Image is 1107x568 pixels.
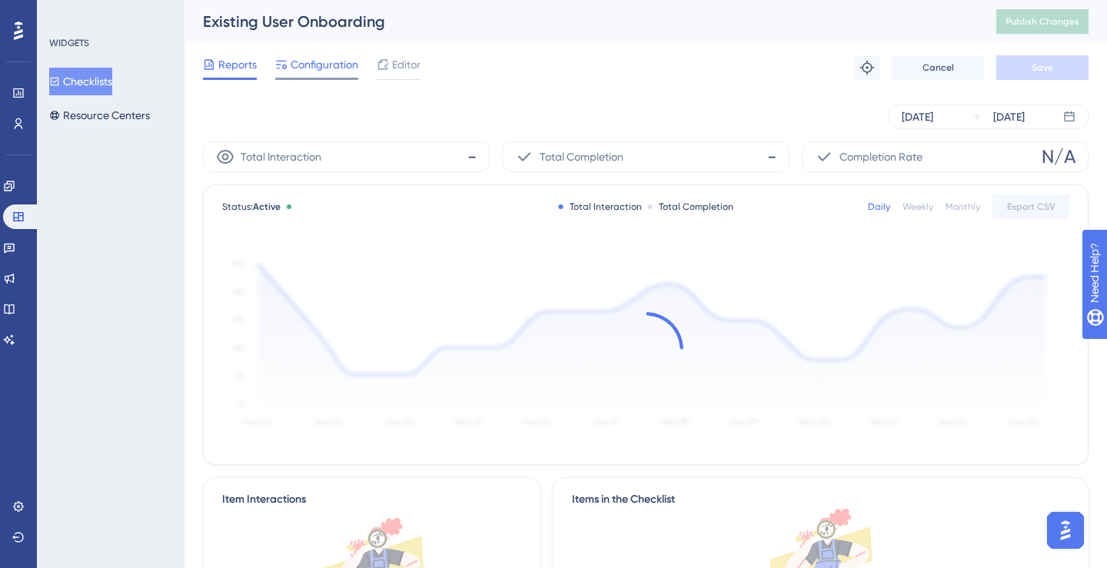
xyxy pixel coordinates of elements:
span: Total Completion [540,148,623,166]
span: Total Interaction [241,148,321,166]
span: Reports [218,55,257,74]
button: Cancel [892,55,984,80]
div: Items in the Checklist [572,490,1069,509]
div: WIDGETS [49,37,89,49]
div: Total Interaction [559,201,642,213]
span: - [467,144,477,169]
span: Completion Rate [839,148,922,166]
span: Cancel [922,61,954,74]
span: Configuration [291,55,358,74]
span: Active [253,201,281,212]
div: [DATE] [993,108,1025,126]
span: - [767,144,776,169]
span: Export CSV [1007,201,1055,213]
div: Total Completion [648,201,733,213]
span: N/A [1042,144,1075,169]
span: Editor [392,55,421,74]
button: Resource Centers [49,101,150,129]
div: Daily [868,201,890,213]
div: Item Interactions [222,490,306,509]
button: Save [996,55,1089,80]
div: Monthly [946,201,980,213]
span: Status: [222,201,281,213]
span: Save [1032,61,1053,74]
button: Checklists [49,68,112,95]
div: Weekly [903,201,933,213]
button: Export CSV [992,194,1069,219]
iframe: UserGuiding AI Assistant Launcher [1042,507,1089,553]
span: Publish Changes [1006,15,1079,28]
span: Need Help? [36,4,96,22]
div: Existing User Onboarding [203,11,958,32]
button: Publish Changes [996,9,1089,34]
div: [DATE] [902,108,933,126]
